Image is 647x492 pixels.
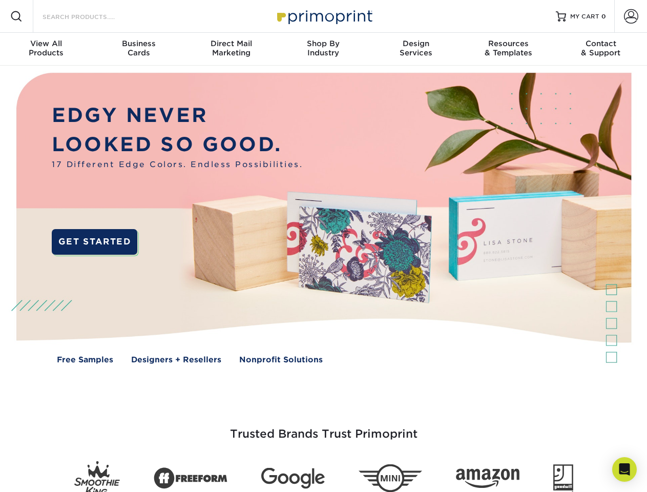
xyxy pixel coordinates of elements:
img: Amazon [456,469,519,488]
a: Direct MailMarketing [185,33,277,66]
a: GET STARTED [52,229,137,255]
img: Primoprint [273,5,375,27]
p: EDGY NEVER [52,101,303,130]
a: Free Samples [57,354,113,366]
span: MY CART [570,12,599,21]
span: Contact [555,39,647,48]
span: Resources [462,39,554,48]
span: Business [92,39,184,48]
a: BusinessCards [92,33,184,66]
div: Open Intercom Messenger [612,457,637,482]
span: Shop By [277,39,369,48]
div: & Support [555,39,647,57]
img: Google [261,468,325,489]
div: Industry [277,39,369,57]
span: Direct Mail [185,39,277,48]
a: Contact& Support [555,33,647,66]
a: DesignServices [370,33,462,66]
img: Goodwill [553,464,573,492]
span: 17 Different Edge Colors. Endless Possibilities. [52,159,303,171]
div: Services [370,39,462,57]
a: Shop ByIndustry [277,33,369,66]
div: Marketing [185,39,277,57]
a: Nonprofit Solutions [239,354,323,366]
a: Resources& Templates [462,33,554,66]
a: Designers + Resellers [131,354,221,366]
div: Cards [92,39,184,57]
p: LOOKED SO GOOD. [52,130,303,159]
h3: Trusted Brands Trust Primoprint [24,403,623,453]
span: Design [370,39,462,48]
div: & Templates [462,39,554,57]
input: SEARCH PRODUCTS..... [41,10,141,23]
span: 0 [601,13,606,20]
